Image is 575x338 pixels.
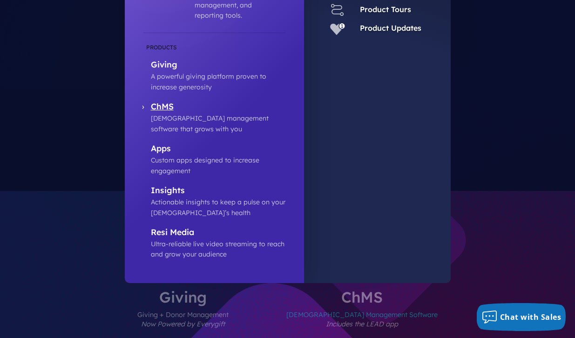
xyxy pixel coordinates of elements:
[500,312,561,322] span: Chat with Sales
[151,60,285,71] p: Giving
[323,2,352,17] a: Product Tours - Icon
[151,101,285,113] p: ChMS
[151,113,285,134] p: [DEMOGRAPHIC_DATA] management software that grows with you
[330,2,345,17] img: Product Tours - Icon
[360,23,421,33] a: Product Updates
[360,5,411,14] a: Product Tours
[323,21,352,36] a: Product Updates - Icon
[143,185,285,218] a: Insights Actionable insights to keep a pulse on your [DEMOGRAPHIC_DATA]’s health
[151,71,285,92] p: A powerful giving platform proven to increase generosity
[143,101,285,134] a: ChMS [DEMOGRAPHIC_DATA] management software that grows with you
[151,227,285,239] p: Resi Media
[330,21,345,36] img: Product Updates - Icon
[151,197,285,218] p: Actionable insights to keep a pulse on your [DEMOGRAPHIC_DATA]’s health
[141,320,225,328] em: Now Powered by Everygift
[151,185,285,197] p: Insights
[326,320,398,328] em: Includes the LEAD app
[143,143,285,176] a: Apps Custom apps designed to increase engagement
[477,303,566,331] button: Chat with Sales
[143,42,285,93] a: Giving A powerful giving platform proven to increase generosity
[143,227,285,260] a: Resi Media Ultra-reliable live video streaming to reach and grow your audience
[151,143,285,155] p: Apps
[151,155,285,176] p: Custom apps designed to increase engagement
[151,239,285,260] p: Ultra-reliable live video streaming to reach and grow your audience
